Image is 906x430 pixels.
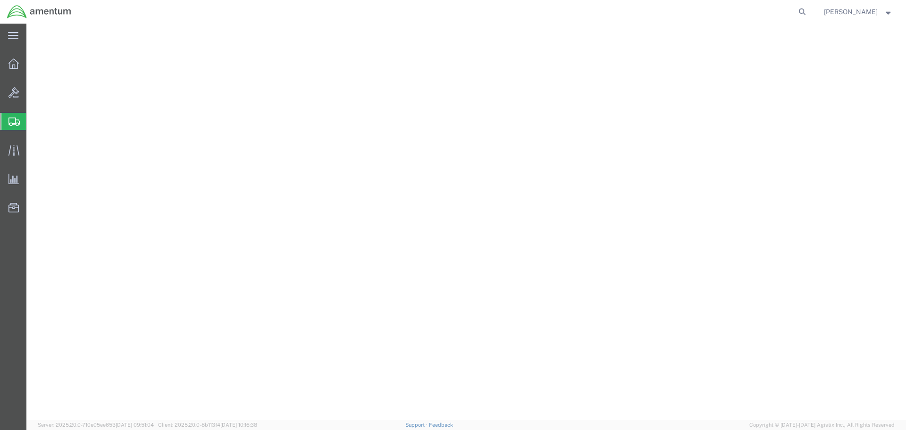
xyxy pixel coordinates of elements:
span: Client: 2025.20.0-8b113f4 [158,422,257,428]
iframe: FS Legacy Container [26,24,906,420]
button: [PERSON_NAME] [823,6,893,17]
span: [DATE] 10:16:38 [220,422,257,428]
img: logo [7,5,72,19]
a: Feedback [429,422,453,428]
span: [DATE] 09:51:04 [116,422,154,428]
span: Copyright © [DATE]-[DATE] Agistix Inc., All Rights Reserved [749,421,895,429]
span: Ahmed Warraiat [824,7,878,17]
span: Server: 2025.20.0-710e05ee653 [38,422,154,428]
a: Support [405,422,429,428]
